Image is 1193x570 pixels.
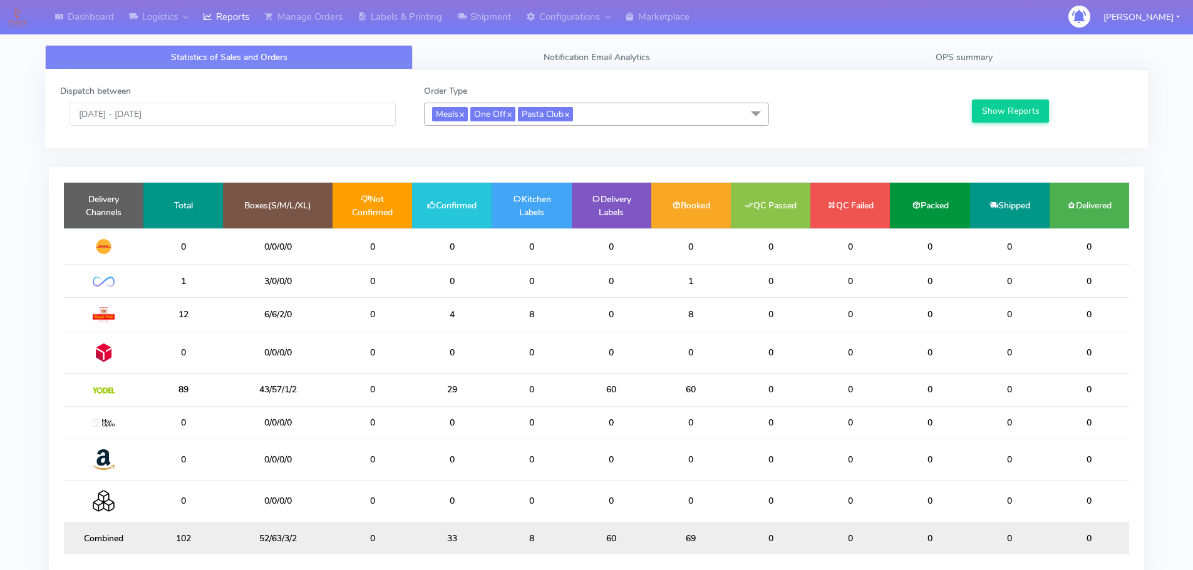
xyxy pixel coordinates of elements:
td: Confirmed [412,183,492,228]
td: 8 [492,522,571,554]
img: OnFleet [93,277,115,287]
span: Statistics of Sales and Orders [171,51,287,63]
span: Pasta Club [518,107,573,121]
td: 29 [412,374,492,406]
td: 0 [970,522,1050,554]
td: 0 [1050,374,1129,406]
td: 0/0/0/0 [223,332,333,373]
td: 0 [970,406,1050,439]
td: QC Failed [810,183,890,228]
td: 0 [1050,406,1129,439]
td: 0 [492,265,571,297]
td: 0 [333,374,412,406]
td: 0 [810,406,890,439]
td: 0 [890,374,969,406]
td: 0 [412,439,492,480]
td: 0 [651,439,731,480]
td: QC Passed [731,183,810,228]
td: 0 [731,265,810,297]
td: 0 [572,297,651,332]
td: 0 [810,481,890,522]
td: 0 [143,481,223,522]
td: 1 [651,265,731,297]
td: 33 [412,522,492,554]
td: 0 [333,439,412,480]
td: 0 [333,228,412,265]
td: 0 [1050,522,1129,554]
td: 0 [731,406,810,439]
td: 12 [143,297,223,332]
td: 4 [412,297,492,332]
td: 0 [143,439,223,480]
td: 0 [1050,332,1129,373]
img: Yodel [93,387,115,394]
td: 0 [572,332,651,373]
td: 0 [412,228,492,265]
td: 0 [412,332,492,373]
td: 0 [731,332,810,373]
td: 0 [1050,297,1129,332]
input: Pick the Daterange [70,103,396,126]
td: 6/6/2/0 [223,297,333,332]
td: 0 [970,481,1050,522]
img: Amazon [93,449,115,471]
td: 0/0/0/0 [223,439,333,480]
td: 0 [143,406,223,439]
img: Royal Mail [93,307,115,322]
td: 52/63/3/2 [223,522,333,554]
td: 0 [572,439,651,480]
td: 69 [651,522,731,554]
td: 0 [810,297,890,332]
img: MaxOptra [93,419,115,428]
td: 0 [890,439,969,480]
td: 0 [970,228,1050,265]
td: 0 [143,228,223,265]
td: 0 [731,439,810,480]
td: 0 [651,481,731,522]
span: Meals [432,107,468,121]
td: 0 [890,297,969,332]
td: 0 [1050,439,1129,480]
td: 8 [651,297,731,332]
td: 0 [731,522,810,554]
td: 0 [492,332,571,373]
td: 0 [572,481,651,522]
td: 0 [492,406,571,439]
td: 0 [970,297,1050,332]
a: x [506,107,512,120]
td: 0 [492,374,571,406]
td: Booked [651,183,731,228]
span: Notification Email Analytics [544,51,650,63]
td: 0 [492,228,571,265]
td: 60 [651,374,731,406]
td: 0/0/0/0 [223,228,333,265]
span: One Off [470,107,515,121]
img: DHL [93,238,115,255]
td: 0 [810,228,890,265]
td: 0 [412,481,492,522]
td: 0 [333,481,412,522]
td: 3/0/0/0 [223,265,333,297]
button: Show Reports [972,99,1049,123]
td: Delivered [1050,183,1129,228]
td: 0 [1050,228,1129,265]
td: 0 [890,332,969,373]
td: 0 [810,332,890,373]
td: Combined [64,522,143,554]
td: 0 [890,406,969,439]
td: 0/0/0/0 [223,406,333,439]
td: 0 [810,374,890,406]
td: 0/0/0/0 [223,481,333,522]
label: Dispatch between [60,84,131,98]
button: [PERSON_NAME] [1094,4,1189,30]
td: 0 [572,228,651,265]
td: 0 [810,522,890,554]
td: 0 [1050,265,1129,297]
td: 43/57/1/2 [223,374,333,406]
td: Delivery Labels [572,183,651,228]
td: 0 [333,265,412,297]
td: 0 [731,374,810,406]
td: 89 [143,374,223,406]
td: 0 [572,406,651,439]
a: x [564,107,569,120]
